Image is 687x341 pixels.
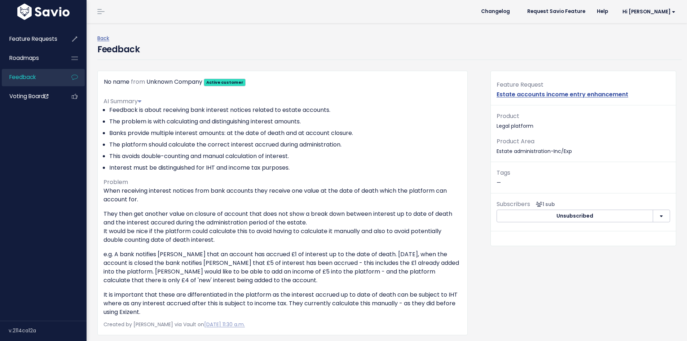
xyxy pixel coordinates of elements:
span: Tags [497,169,510,177]
span: Product Area [497,137,534,145]
a: Roadmaps [2,50,60,66]
p: — [497,168,670,187]
span: Product [497,112,519,120]
a: Estate accounts income entry enhancement [497,90,628,99]
span: No name [104,78,129,86]
a: Help [591,6,614,17]
a: Back [97,35,109,42]
span: Voting Board [9,92,48,100]
span: Created by [PERSON_NAME] via Vault on [104,321,245,328]
p: It is important that these are differentiated in the platform as the interest accrued up to date ... [104,290,462,316]
span: from [131,78,145,86]
li: The problem is with calculating and distinguishing interest amounts. [109,117,462,126]
a: [DATE] 11:30 a.m. [204,321,245,328]
li: Feedback is about receiving bank interest notices related to estate accounts. [109,106,462,114]
span: <p><strong>Subscribers</strong><br><br> - Jake Warriner<br> </p> [533,201,555,208]
li: The platform should calculate the correct interest accrued during administration. [109,140,462,149]
span: Roadmaps [9,54,39,62]
div: v.2114ca12a [9,321,87,340]
span: Subscribers [497,200,530,208]
h4: Feedback [97,43,140,56]
li: This avoids double-counting and manual calculation of interest. [109,152,462,161]
a: Feature Requests [2,31,60,47]
span: Changelog [481,9,510,14]
span: AI Summary [104,97,141,105]
p: Legal platform [497,111,670,131]
p: e.g. A bank notifies [PERSON_NAME] that an account has accrued £1 of interest up to the date of d... [104,250,462,285]
strong: Active customer [206,79,243,85]
span: Hi [PERSON_NAME] [622,9,675,14]
li: Interest must be distinguished for IHT and income tax purposes. [109,163,462,172]
p: When receiving interest notices from bank accounts they receive one value at the date of death wh... [104,187,462,204]
a: Request Savio Feature [521,6,591,17]
span: Feature Requests [9,35,57,43]
p: Estate administration-Inc/Exp [497,136,670,156]
button: Unsubscribed [497,210,653,223]
p: They then get another value on closure of account that does not show a break down between interes... [104,210,462,244]
a: Hi [PERSON_NAME] [614,6,681,17]
a: Feedback [2,69,60,86]
a: Voting Board [2,88,60,105]
span: Feedback [9,73,36,81]
span: Problem [104,178,128,186]
div: Unknown Company [146,77,202,87]
img: logo-white.9d6f32f41409.svg [16,4,71,20]
li: Banks provide multiple interest amounts: at the date of death and at account closure. [109,129,462,137]
span: Feature Request [497,80,543,89]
